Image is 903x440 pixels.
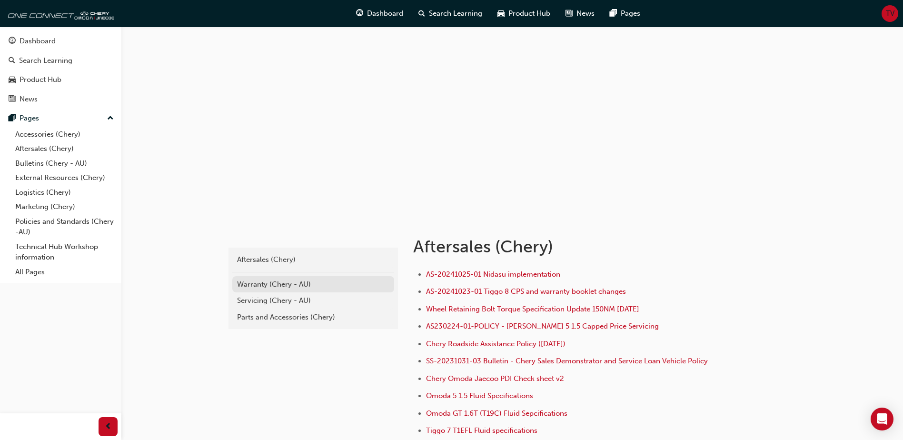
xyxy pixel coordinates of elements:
span: guage-icon [356,8,363,20]
span: Product Hub [508,8,550,19]
span: search-icon [418,8,425,20]
div: Warranty (Chery - AU) [237,279,389,290]
button: Pages [4,110,118,127]
a: News [4,90,118,108]
span: prev-icon [105,421,112,433]
a: Warranty (Chery - AU) [232,276,394,293]
span: search-icon [9,57,15,65]
a: Logistics (Chery) [11,185,118,200]
div: Open Intercom Messenger [871,408,893,430]
span: TV [886,8,894,19]
span: News [576,8,595,19]
a: Policies and Standards (Chery -AU) [11,214,118,240]
div: Aftersales (Chery) [237,254,389,265]
a: SS-20231031-03 Bulletin - Chery Sales Demonstrator and Service Loan Vehicle Policy [426,357,708,365]
span: pages-icon [9,114,16,123]
a: Omoda GT 1.6T (T19C) Fluid Sepcifications [426,409,567,418]
a: Chery Roadside Assistance Policy ([DATE]) [426,340,566,348]
a: guage-iconDashboard [348,4,411,23]
a: Servicing (Chery - AU) [232,292,394,309]
a: AS-20241025-01 Nidasu implementation [426,270,560,279]
a: Product Hub [4,71,118,89]
div: Parts and Accessories (Chery) [237,312,389,323]
a: Search Learning [4,52,118,70]
a: search-iconSearch Learning [411,4,490,23]
a: Bulletins (Chery - AU) [11,156,118,171]
div: Servicing (Chery - AU) [237,295,389,306]
a: AS-20241023-01 Tiggo 8 CPS and warranty booklet changes [426,287,626,296]
span: car-icon [497,8,505,20]
img: oneconnect [5,4,114,23]
a: Aftersales (Chery) [11,141,118,156]
span: pages-icon [610,8,617,20]
h1: Aftersales (Chery) [413,236,725,257]
a: news-iconNews [558,4,602,23]
button: DashboardSearch LearningProduct HubNews [4,30,118,110]
button: TV [882,5,898,22]
div: Dashboard [20,36,56,47]
div: Search Learning [19,55,72,66]
a: External Resources (Chery) [11,170,118,185]
a: pages-iconPages [602,4,648,23]
span: car-icon [9,76,16,84]
span: news-icon [566,8,573,20]
span: Pages [621,8,640,19]
span: Dashboard [367,8,403,19]
a: All Pages [11,265,118,280]
a: Marketing (Chery) [11,200,118,214]
a: Chery Omoda Jaecoo PDI Check sheet v2 [426,374,564,383]
a: Dashboard [4,32,118,50]
a: Parts and Accessories (Chery) [232,309,394,326]
a: Tiggo 7 T1EFL Fluid specifications [426,426,537,435]
a: Wheel Retaining Bolt Torque Specification Update 150NM [DATE] [426,305,639,313]
div: Pages [20,113,39,124]
a: Aftersales (Chery) [232,251,394,268]
span: news-icon [9,95,16,104]
a: Technical Hub Workshop information [11,240,118,265]
a: car-iconProduct Hub [490,4,558,23]
span: guage-icon [9,37,16,46]
a: Omoda 5 1.5 Fluid Specifications [426,391,533,400]
span: up-icon [107,112,114,125]
div: News [20,94,38,105]
a: Accessories (Chery) [11,127,118,142]
div: Product Hub [20,74,61,85]
a: AS230224-01-POLICY - [PERSON_NAME] 5 1.5 Capped Price Servicing [426,322,659,330]
span: Search Learning [429,8,482,19]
